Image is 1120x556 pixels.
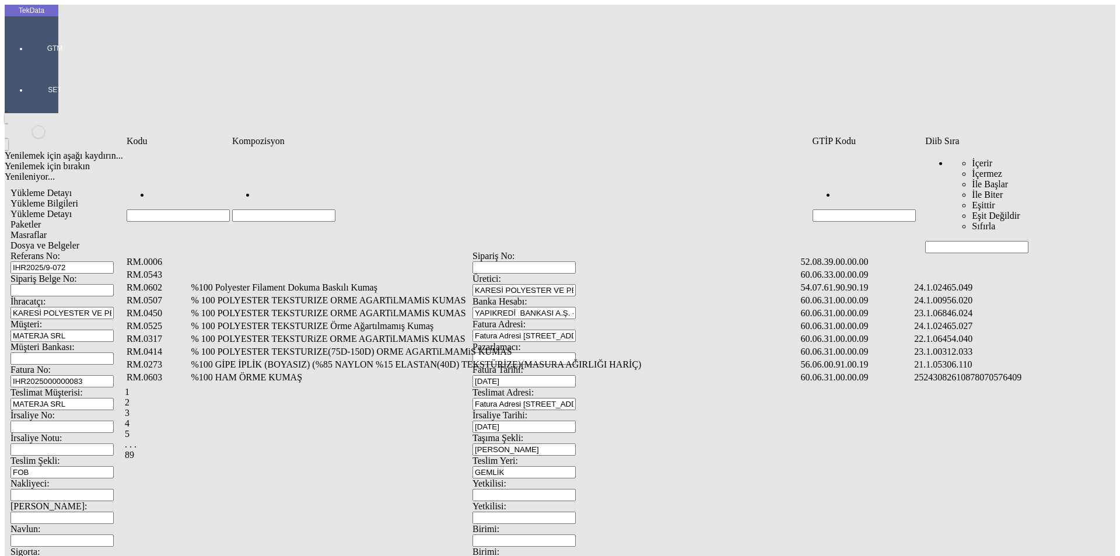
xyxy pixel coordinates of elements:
[10,319,42,329] span: Müşteri:
[914,372,1090,383] td: 25243082610878070576409
[126,135,230,147] td: Sütun Kodu
[10,456,60,466] span: Teslim Şekli:
[812,135,924,147] td: Sütun GTİP Kodu
[10,188,72,198] span: Yükleme Detayı
[190,307,799,319] td: % 100 POLYESTER TEKSTURIZE ORME AGARTiLMAMiS KUMAS
[10,198,78,208] span: Yükleme Bilgileri
[190,372,799,383] td: %100 HAM ÖRME KUMAŞ
[125,429,1098,439] div: Page 5
[800,269,913,281] td: 60.06.33.00.00.09
[800,372,913,383] td: 60.06.31.00.00.09
[126,320,189,332] td: RM.0525
[10,219,41,229] span: Paketler
[812,148,924,254] td: Hücreyi Filtrele
[813,209,916,222] input: Hücreyi Filtrele
[37,44,72,53] span: GTM
[972,221,995,231] span: Sıfırla
[125,134,1098,460] div: Veri Tablosu
[125,450,1098,460] div: Page 89
[10,410,55,420] span: İrsaliye No:
[10,240,79,250] span: Dosya ve Belgeler
[10,342,75,352] span: Müşteri Bankası:
[925,241,1028,253] input: Hücreyi Filtrele
[190,333,799,345] td: % 100 POLYESTER TEKSTURiZE ORME AGARTiLMAMiS KUMAS
[37,85,72,95] span: SET
[914,346,1090,358] td: 23.1.00312.033
[914,282,1090,293] td: 24.1.02465.049
[126,346,189,358] td: RM.0414
[125,439,1098,450] div: . . .
[800,346,913,358] td: 60.06.31.00.00.09
[800,307,913,319] td: 60.06.31.00.00.09
[10,365,51,375] span: Fatura No:
[10,524,41,534] span: Navlun:
[126,295,189,306] td: RM.0507
[5,172,940,182] div: Yenileniyor...
[800,295,913,306] td: 60.06.31.00.00.09
[10,251,60,261] span: Referans No:
[125,397,1098,408] div: Page 2
[127,136,230,146] div: Kodu
[10,230,47,240] span: Masraflar
[127,209,230,222] input: Hücreyi Filtrele
[914,307,1090,319] td: 23.1.06846.024
[914,320,1090,332] td: 24.1.02465.027
[925,148,1097,254] td: Hücreyi Filtrele
[972,200,995,210] span: Eşittir
[10,296,45,306] span: İhracatçı:
[800,256,913,268] td: 52.08.39.00.00.00
[232,209,335,222] input: Hücreyi Filtrele
[125,418,1098,429] div: Page 4
[473,501,506,511] span: Yetkilisi:
[125,408,1098,418] div: Page 3
[5,151,940,161] div: Yenilemek için aşağı kaydırın...
[925,135,1097,147] td: Sütun Diib Sıra
[10,478,50,488] span: Nakliyeci:
[925,136,1096,146] div: Diib Sıra
[190,295,799,306] td: % 100 POLYESTER TEKSTURIZE ORME AGARTiLMAMiS KUMAS
[800,282,913,293] td: 54.07.61.90.90.19
[5,161,940,172] div: Yenilemek için bırakın
[126,372,189,383] td: RM.0603
[126,256,189,268] td: RM.0006
[972,169,1002,179] span: İçermez
[190,320,799,332] td: % 100 POLYESTER TEKSTURIZE Örme Ağartılmamış Kumaş
[972,190,1003,200] span: İle Biter
[126,359,189,370] td: RM.0273
[126,307,189,319] td: RM.0450
[800,333,913,345] td: 60.06.31.00.00.09
[125,387,1098,397] div: Page 1
[914,359,1090,370] td: 21.1.05306.110
[190,346,799,358] td: % 100 POLYESTER TEKSTURIZE(75D-150D) ORME AGARTiLMAMiS KUMAS
[972,158,992,168] span: İçerir
[190,359,799,370] td: %100 GİPE İPLİK (BOYASIZ) (%85 NAYLON %15 ELASTAN(40D) TEKSTÜRİZE)(MASURA AĞIRLIĞI HARİÇ)
[190,282,799,293] td: %100 Polyester Filament Dokuma Baskılı Kumaş
[126,333,189,345] td: RM.0317
[10,209,72,219] span: Yükleme Detayı
[232,136,810,146] div: Kompozisyon
[126,148,230,254] td: Hücreyi Filtrele
[126,282,189,293] td: RM.0602
[914,333,1090,345] td: 22.1.06454.040
[232,148,811,254] td: Hücreyi Filtrele
[10,433,62,443] span: İrsaliye Notu:
[473,478,506,488] span: Yetkilisi:
[813,136,923,146] div: GTİP Kodu
[972,211,1020,221] span: Eşit Değildir
[10,274,77,284] span: Sipariş Belge No:
[473,524,499,534] span: Birimi:
[800,320,913,332] td: 60.06.31.00.00.09
[232,135,811,147] td: Sütun Kompozisyon
[5,6,58,15] div: TekData
[800,359,913,370] td: 56.06.00.91.00.19
[473,456,518,466] span: Teslim Yeri:
[10,387,83,397] span: Teslimat Müşterisi:
[914,295,1090,306] td: 24.1.00956.020
[972,179,1008,189] span: İle Başlar
[10,501,87,511] span: [PERSON_NAME]:
[126,269,189,281] td: RM.0543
